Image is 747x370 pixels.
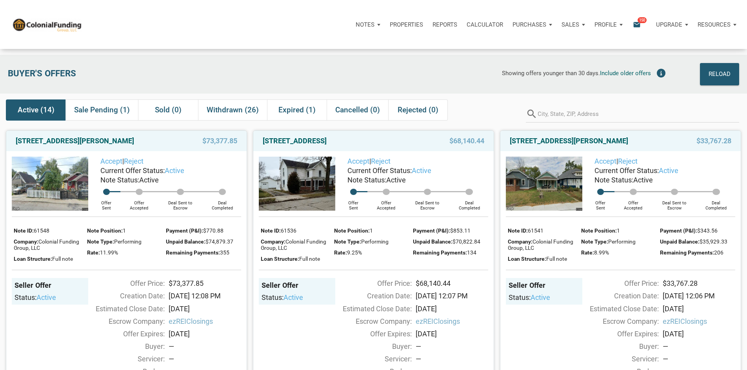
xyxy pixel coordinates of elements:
[660,227,697,234] span: Payment (P&I):
[16,136,134,146] a: [STREET_ADDRESS][PERSON_NAME]
[546,256,567,262] span: Full note
[84,354,165,364] div: Servicer:
[659,328,739,339] div: [DATE]
[557,13,590,36] button: Sales
[100,249,118,256] span: 11.99%
[331,354,412,364] div: Servicer:
[578,303,659,314] div: Estimated Close Date:
[259,157,335,211] img: 576902
[413,249,467,256] span: Remaining Payments:
[700,238,727,245] span: $35,929.33
[416,341,488,352] div: —
[513,21,546,28] p: Purchases
[14,227,34,234] span: Note ID:
[412,278,492,289] div: $68,140.44
[412,291,492,301] div: [DATE] 12:07 PM
[334,249,347,256] span: Rate:
[413,238,453,245] span: Unpaid Balance:
[262,293,284,301] span: Status:
[627,13,651,36] button: email150
[502,70,600,77] span: Showing offers younger than 30 days.
[87,249,100,256] span: Rate:
[114,238,142,245] span: Performing
[659,278,739,289] div: $33,767.28
[371,157,391,165] a: Reject
[531,293,550,301] span: active
[594,166,659,175] span: Current Offer Status:
[388,99,448,121] div: Rejected (0)
[633,176,653,184] span: Active
[590,13,627,36] button: Profile
[331,291,412,301] div: Creation Date:
[220,249,229,256] span: 355
[331,316,412,327] div: Escrow Company:
[84,328,165,339] div: Offer Expires:
[462,13,508,36] a: Calculator
[356,21,374,28] p: Notes
[6,99,65,121] div: Active (14)
[331,303,412,314] div: Estimated Close Date:
[578,278,659,289] div: Offer Price:
[367,195,404,211] div: Offer Accepted
[14,256,52,262] span: Loan Structure:
[449,136,484,146] span: $68,140.44
[614,195,651,211] div: Offer Accepted
[361,238,389,245] span: Performing
[84,303,165,314] div: Estimated Close Date:
[433,21,457,28] p: Reports
[663,316,735,327] span: ezREIClosings
[413,227,450,234] span: Payment (P&I):
[510,136,628,146] a: [STREET_ADDRESS][PERSON_NAME]
[123,227,126,234] span: 1
[412,303,492,314] div: [DATE]
[203,195,241,211] div: Deal Completed
[267,99,327,121] div: Expired (1)
[659,166,678,175] span: active
[608,238,636,245] span: Performing
[594,249,609,256] span: 8.99%
[100,157,144,165] span: |
[594,21,617,28] p: Profile
[120,195,157,211] div: Offer Accepted
[700,63,739,85] button: Reload
[169,341,241,352] div: —
[509,281,580,290] div: Seller Offer
[659,291,739,301] div: [DATE] 12:06 PM
[562,21,579,28] p: Sales
[100,176,139,184] span: Note Status:
[339,195,368,211] div: Offer Sent
[87,227,123,234] span: Note Position:
[370,227,373,234] span: 1
[139,176,159,184] span: Active
[412,328,492,339] div: [DATE]
[52,256,73,262] span: Full note
[594,176,633,184] span: Note Status:
[581,249,594,256] span: Rate:
[398,105,438,115] span: Rejected (0)
[34,227,49,234] span: 61548
[205,238,233,245] span: $74,879.37
[261,238,326,251] span: Colonial Funding Group, LLC
[284,293,303,301] span: active
[84,341,165,352] div: Buyer:
[158,195,203,211] div: Deal Sent to Escrow
[87,238,114,245] span: Note Type:
[203,227,224,234] span: $770.88
[334,238,361,245] span: Note Type:
[15,293,36,301] span: Status:
[327,99,388,121] div: Cancelled (0)
[263,136,327,146] a: [STREET_ADDRESS]
[262,281,333,290] div: Seller Offer
[261,238,285,245] span: Company:
[335,105,380,115] span: Cancelled (0)
[508,13,557,36] button: Purchases
[663,354,735,364] div: —
[155,105,182,115] span: Sold (0)
[15,281,85,290] div: Seller Offer
[18,105,55,115] span: Active (14)
[351,13,385,36] button: Notes
[450,195,488,211] div: Deal Completed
